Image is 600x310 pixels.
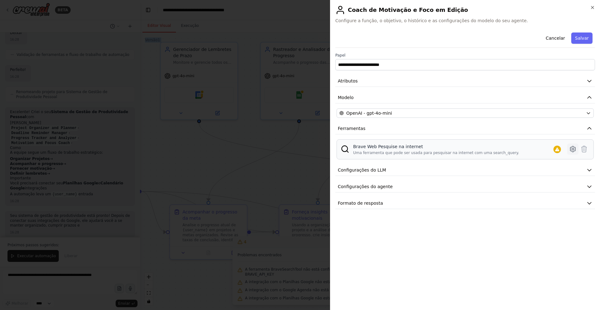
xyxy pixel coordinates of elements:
font: Uma ferramenta que pode ser usada para pesquisar na internet com uma search_query. [353,151,519,155]
font: Brave Web Pesquise na internet [353,144,423,149]
button: Configurações do LLM [335,164,595,176]
font: Cancelar [546,36,565,41]
button: Configurar ferramenta [567,143,578,155]
font: Configure a função, o objetivo, o histórico e as configurações do modelo do seu agente. [335,18,528,23]
font: Modelo [338,95,354,100]
font: Papel [335,53,345,57]
img: Ferramenta de Pesquisa Brave [341,145,349,153]
font: Configurações do agente [338,184,393,189]
button: Ferramentas [335,123,595,134]
font: Atributos [338,78,358,83]
font: Coach de Motivação e Foco em Edição [348,7,468,13]
font: Salvar [575,36,589,41]
button: Modelo [335,92,595,103]
button: Ferramenta de exclusão [578,143,590,155]
button: OpenAI - gpt-4o-mini [337,108,594,118]
button: Formato de resposta [335,197,595,209]
button: Cancelar [542,32,569,44]
button: Atributos [335,75,595,87]
font: Configurações do LLM [338,167,386,172]
button: Salvar [571,32,592,44]
span: OpenAI - gpt-4o-mini [346,110,392,116]
button: Configurações do agente [335,181,595,192]
font: Formato de resposta [338,201,383,206]
font: Ferramentas [338,126,365,131]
